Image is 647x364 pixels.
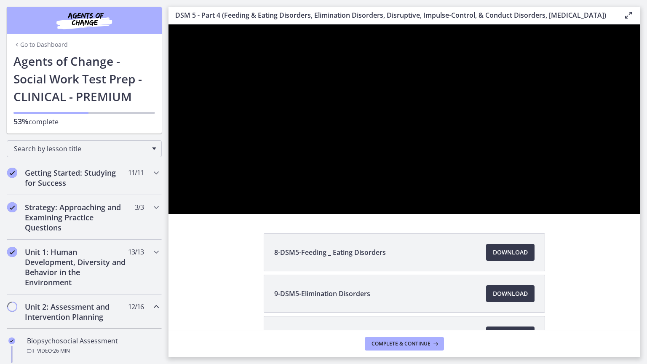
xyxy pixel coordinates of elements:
h2: Getting Started: Studying for Success [25,168,128,188]
h1: Agents of Change - Social Work Test Prep - CLINICAL - PREMIUM [13,52,155,105]
button: Complete & continue [365,337,444,351]
i: Completed [7,168,17,178]
span: 3 / 3 [135,202,144,212]
a: Go to Dashboard [13,40,68,49]
i: Completed [8,337,15,344]
span: 8-DSM5-Feeding _ Eating Disorders [274,247,386,257]
span: 12 / 16 [128,302,144,312]
span: Complete & continue [372,340,430,347]
div: Search by lesson title [7,140,162,157]
span: 11 / 11 [128,168,144,178]
h2: Strategy: Approaching and Examining Practice Questions [25,202,128,233]
span: · 26 min [52,346,70,356]
p: complete [13,116,155,127]
img: Agents of Change Social Work Test Prep [34,10,135,30]
a: Download [486,244,535,261]
i: Completed [7,247,17,257]
h3: DSM 5 - Part 4 (Feeding & Eating Disorders, Elimination Disorders, Disruptive, Impulse-Control, &... [175,10,610,20]
span: 13 / 13 [128,247,144,257]
a: Download [486,285,535,302]
div: Video [27,346,158,356]
h2: Unit 1: Human Development, Diversity and Behavior in the Environment [25,247,128,287]
iframe: Video Lesson [168,24,640,214]
span: Search by lesson title [14,144,148,153]
span: Download [493,289,528,299]
span: 9-DSM5-Elimination Disorders [274,289,370,299]
span: Download [493,247,528,257]
i: Completed [7,202,17,212]
a: Download [486,327,535,343]
div: Biopsychosocial Assessment [27,336,158,356]
h2: Unit 2: Assessment and Intervention Planning [25,302,128,322]
span: 53% [13,116,29,126]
